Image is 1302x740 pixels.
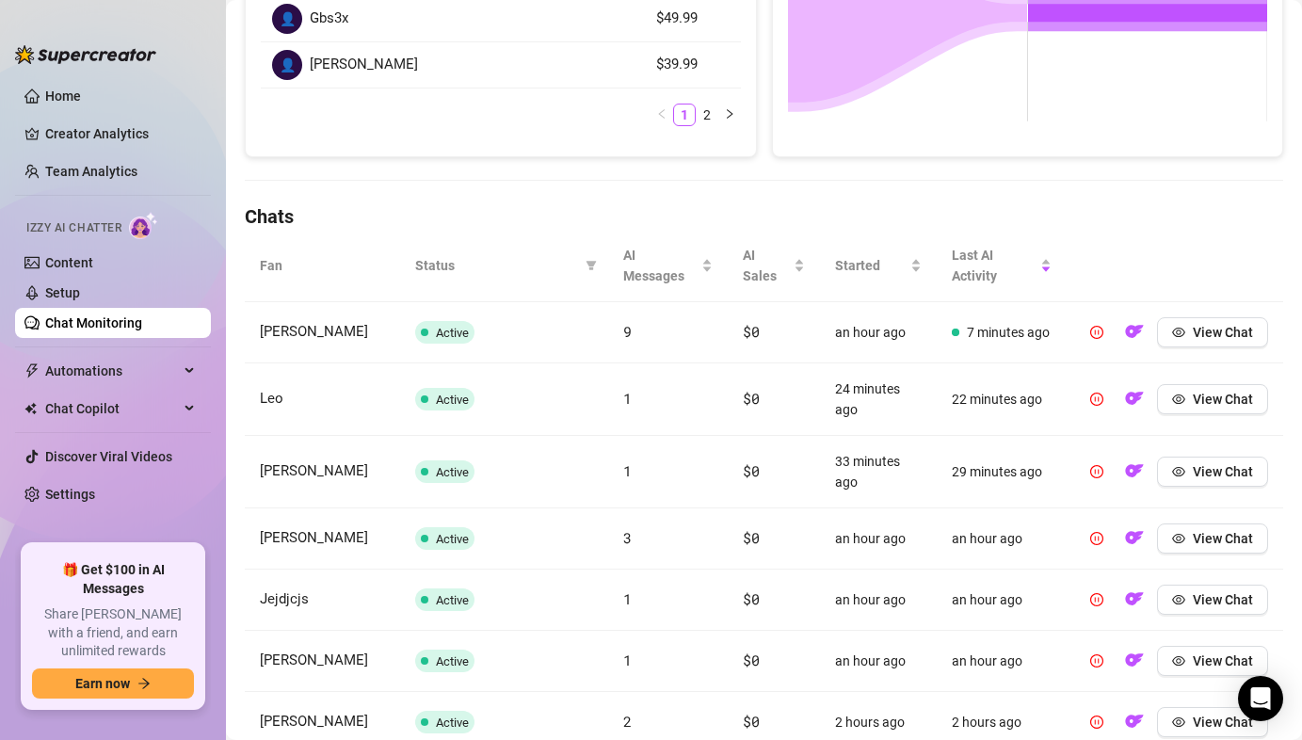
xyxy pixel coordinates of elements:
[1193,464,1253,479] span: View Chat
[75,676,130,691] span: Earn now
[656,54,730,76] article: $39.99
[1193,715,1253,730] span: View Chat
[743,528,759,547] span: $0
[436,716,469,730] span: Active
[728,230,820,302] th: AI Sales
[623,712,632,731] span: 2
[623,322,632,341] span: 9
[937,508,1066,570] td: an hour ago
[656,108,667,120] span: left
[724,108,735,120] span: right
[1090,654,1103,668] span: pause-circle
[586,260,597,271] span: filter
[937,363,1066,436] td: 22 minutes ago
[1119,329,1149,344] a: OF
[1193,392,1253,407] span: View Chat
[1090,716,1103,729] span: pause-circle
[743,322,759,341] span: $0
[1193,325,1253,340] span: View Chat
[1119,317,1149,347] button: OF
[937,230,1066,302] th: Last AI Activity
[651,104,673,126] button: left
[1125,712,1144,731] img: OF
[1119,468,1149,483] a: OF
[24,402,37,415] img: Chat Copilot
[1172,532,1185,545] span: eye
[32,668,194,699] button: Earn nowarrow-right
[1119,535,1149,550] a: OF
[1119,457,1149,487] button: OF
[1172,716,1185,729] span: eye
[45,255,93,270] a: Content
[820,631,937,692] td: an hour ago
[260,652,368,668] span: [PERSON_NAME]
[1157,646,1268,676] button: View Chat
[129,212,158,239] img: AI Chatter
[436,465,469,479] span: Active
[1172,326,1185,339] span: eye
[45,88,81,104] a: Home
[1193,531,1253,546] span: View Chat
[310,8,348,30] span: Gbs3x
[1090,593,1103,606] span: pause-circle
[45,164,137,179] a: Team Analytics
[937,570,1066,631] td: an hour ago
[1090,393,1103,406] span: pause-circle
[820,302,937,363] td: an hour ago
[623,528,632,547] span: 3
[623,389,632,408] span: 1
[245,203,1283,230] h4: Chats
[820,570,937,631] td: an hour ago
[260,713,368,730] span: [PERSON_NAME]
[743,389,759,408] span: $0
[820,363,937,436] td: 24 minutes ago
[1157,585,1268,615] button: View Chat
[245,230,400,302] th: Fan
[743,461,759,480] span: $0
[436,326,469,340] span: Active
[1119,657,1149,672] a: OF
[1119,596,1149,611] a: OF
[743,589,759,608] span: $0
[45,394,179,424] span: Chat Copilot
[743,651,759,669] span: $0
[608,230,728,302] th: AI Messages
[1157,317,1268,347] button: View Chat
[1125,651,1144,669] img: OF
[260,390,283,407] span: Leo
[937,436,1066,508] td: 29 minutes ago
[45,449,172,464] a: Discover Viral Videos
[718,104,741,126] button: right
[15,45,156,64] img: logo-BBDzfeDw.svg
[45,119,196,149] a: Creator Analytics
[1119,718,1149,733] a: OF
[1119,646,1149,676] button: OF
[45,487,95,502] a: Settings
[623,461,632,480] span: 1
[623,245,698,286] span: AI Messages
[436,532,469,546] span: Active
[32,561,194,598] span: 🎁 Get $100 in AI Messages
[45,356,179,386] span: Automations
[623,589,632,608] span: 1
[1172,465,1185,478] span: eye
[272,4,302,34] div: 👤
[582,251,601,280] span: filter
[651,104,673,126] li: Previous Page
[32,605,194,661] span: Share [PERSON_NAME] with a friend, and earn unlimited rewards
[137,677,151,690] span: arrow-right
[820,230,937,302] th: Started
[743,712,759,731] span: $0
[820,508,937,570] td: an hour ago
[1119,523,1149,554] button: OF
[260,323,368,340] span: [PERSON_NAME]
[26,219,121,237] span: Izzy AI Chatter
[310,54,418,76] span: [PERSON_NAME]
[952,245,1036,286] span: Last AI Activity
[1238,676,1283,721] div: Open Intercom Messenger
[45,285,80,300] a: Setup
[1125,461,1144,480] img: OF
[674,105,695,125] a: 1
[1125,589,1144,608] img: OF
[1157,384,1268,414] button: View Chat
